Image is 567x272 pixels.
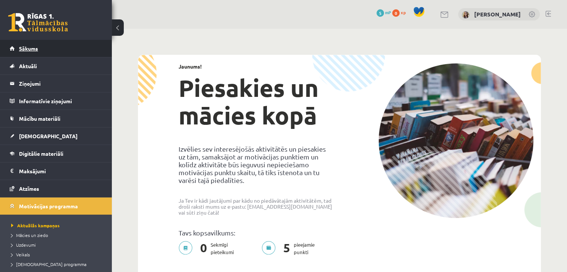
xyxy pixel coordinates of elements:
img: Marija Nicmane [462,11,469,19]
a: Veikals [11,251,104,258]
a: Sākums [10,40,103,57]
a: Maksājumi [10,162,103,180]
span: Sākums [19,45,38,52]
span: [DEMOGRAPHIC_DATA] [19,133,78,139]
legend: Maksājumi [19,162,103,180]
a: [DEMOGRAPHIC_DATA] [10,127,103,145]
span: [DEMOGRAPHIC_DATA] programma [11,261,86,267]
span: Atzīmes [19,185,39,192]
span: mP [385,9,391,15]
a: Aktuālās kampaņas [11,222,104,229]
span: Aktuālās kampaņas [11,222,60,228]
p: pieejamie punkti [262,241,319,256]
a: Informatīvie ziņojumi [10,92,103,110]
span: Motivācijas programma [19,203,78,209]
a: Uzdevumi [11,241,104,248]
span: 0 [196,241,211,256]
a: 0 xp [392,9,409,15]
span: 0 [392,9,400,17]
a: [PERSON_NAME] [474,10,521,18]
span: Uzdevumi [11,242,36,248]
span: xp [401,9,406,15]
a: Atzīmes [10,180,103,197]
img: campaign-image-1c4f3b39ab1f89d1fca25a8facaab35ebc8e40cf20aedba61fd73fb4233361ac.png [378,63,533,218]
span: Digitālie materiāli [19,150,63,157]
a: Digitālie materiāli [10,145,103,162]
span: 5 [377,9,384,17]
a: Rīgas 1. Tālmācības vidusskola [8,13,68,32]
p: Tavs kopsavilkums: [179,229,334,237]
a: Ziņojumi [10,75,103,92]
span: Mācību materiāli [19,115,60,122]
legend: Ziņojumi [19,75,103,92]
p: Sekmīgi pieteikumi [179,241,238,256]
p: Ja Tev ir kādi jautājumi par kādu no piedāvātajām aktivitātēm, tad droši raksti mums uz e-pastu: ... [179,197,334,215]
a: Mācies un ziedo [11,232,104,238]
a: 5 mP [377,9,391,15]
h1: Piesakies un mācies kopā [179,74,334,129]
a: Aktuāli [10,57,103,75]
span: Mācies un ziedo [11,232,48,238]
legend: Informatīvie ziņojumi [19,92,103,110]
a: Motivācijas programma [10,197,103,215]
span: Aktuāli [19,63,37,69]
strong: Jaunums! [179,63,202,70]
a: Mācību materiāli [10,110,103,127]
span: 5 [280,241,294,256]
span: Veikals [11,252,30,257]
a: [DEMOGRAPHIC_DATA] programma [11,261,104,268]
p: Izvēlies sev interesējošās aktivitātēs un piesakies uz tām, samaksājot ar motivācijas punktiem un... [179,145,334,184]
